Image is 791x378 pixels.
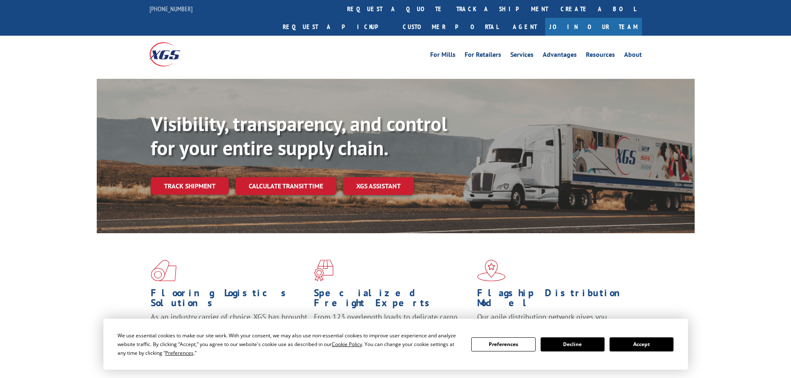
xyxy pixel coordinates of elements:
[103,319,688,370] div: Cookie Consent Prompt
[151,177,229,195] a: Track shipment
[477,288,634,312] h1: Flagship Distribution Model
[465,51,501,61] a: For Retailers
[343,177,414,195] a: XGS ASSISTANT
[332,341,362,348] span: Cookie Policy
[277,18,397,36] a: Request a pickup
[477,312,630,332] span: Our agile distribution network gives you nationwide inventory management on demand.
[118,331,461,357] div: We use essential cookies to make our site work. With your consent, we may also use non-essential ...
[543,51,577,61] a: Advantages
[151,260,176,281] img: xgs-icon-total-supply-chain-intelligence-red
[151,312,307,341] span: As an industry carrier of choice, XGS has brought innovation and dedication to flooring logistics...
[397,18,504,36] a: Customer Portal
[510,51,534,61] a: Services
[165,349,193,356] span: Preferences
[151,288,308,312] h1: Flooring Logistics Solutions
[314,260,333,281] img: xgs-icon-focused-on-flooring-red
[541,337,605,351] button: Decline
[586,51,615,61] a: Resources
[610,337,673,351] button: Accept
[471,337,535,351] button: Preferences
[235,177,336,195] a: Calculate transit time
[624,51,642,61] a: About
[151,111,447,161] b: Visibility, transparency, and control for your entire supply chain.
[545,18,642,36] a: Join Our Team
[314,288,471,312] h1: Specialized Freight Experts
[504,18,545,36] a: Agent
[430,51,455,61] a: For Mills
[477,260,506,281] img: xgs-icon-flagship-distribution-model-red
[314,312,471,349] p: From 123 overlength loads to delicate cargo, our experienced staff knows the best way to move you...
[149,5,193,13] a: [PHONE_NUMBER]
